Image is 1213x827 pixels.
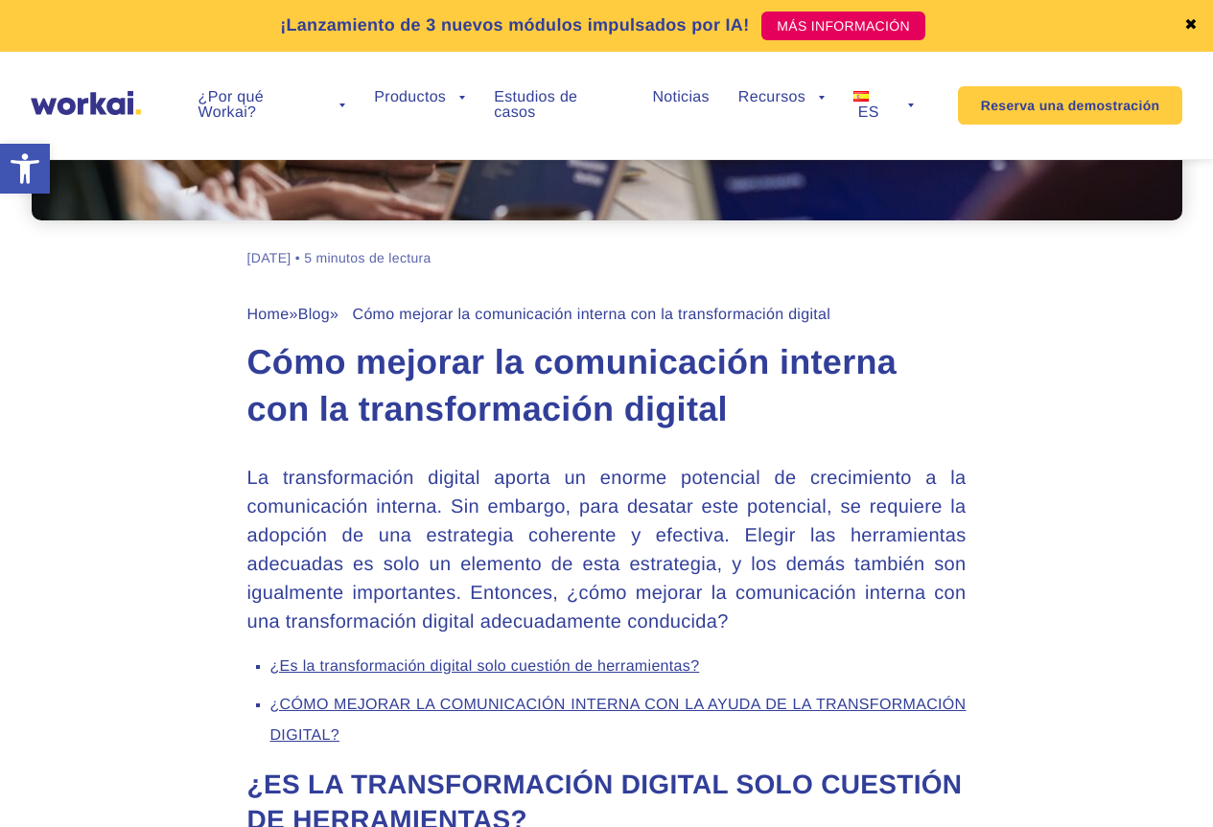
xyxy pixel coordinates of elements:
h3: La transformación digital aporta un enorme potencial de crecimiento a la comunicación interna. Si... [247,464,967,636]
p: ¡Lanzamiento de 3 nuevos módulos impulsados por IA! [280,12,749,38]
a: ES [853,90,914,121]
a: Productos [374,90,465,105]
a: Recursos [738,90,825,105]
a: ¿Es la transformación digital solo cuestión de herramientas? [270,658,700,675]
span: ES [858,104,879,121]
a: Blog [298,307,330,323]
a: ¿Por qué Workai? [198,90,346,121]
a: ¿CÓMO MEJORAR LA COMUNICACIÓN INTERNA CON LA AYUDA DE LA TRANSFORMACIÓN DIGITAL? [270,697,967,744]
div: » » Cómo mejorar la comunicación interna con la transformación digital [247,306,967,324]
a: MÁS INFORMACIÓN [761,11,925,40]
a: ✖ [1184,18,1198,34]
h1: Cómo mejorar la comunicación interna con la transformación digital [247,339,967,432]
a: Home [247,307,290,323]
a: Estudios de casos [494,90,623,121]
a: Noticias [652,90,709,105]
a: Reserva una demostración [958,86,1183,125]
div: [DATE] • 5 minutos de lectura [247,249,432,267]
